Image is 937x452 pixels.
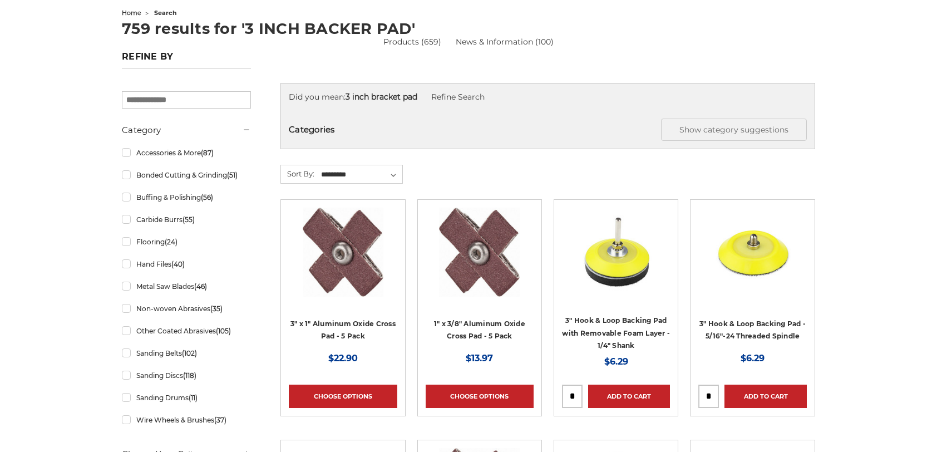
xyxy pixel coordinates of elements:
[214,416,226,424] span: (37)
[289,91,807,103] div: Did you mean:
[661,119,807,141] button: Show category suggestions
[122,388,251,407] a: Sanding Drums(11)
[201,149,214,157] span: (87)
[122,188,251,207] a: Buffing & Polishing(56)
[562,316,670,350] a: 3" Hook & Loop Backing Pad with Removable Foam Layer - 1/4" Shank
[122,366,251,385] a: Sanding Discs(118)
[210,304,223,313] span: (35)
[122,124,251,137] h5: Category
[122,410,251,430] a: Wire Wheels & Brushes(37)
[439,208,520,297] img: Abrasive Cross Pad
[122,232,251,252] a: Flooring(24)
[281,165,314,182] label: Sort By:
[708,208,797,297] img: 3-inch Hook & Loop Backing Pad with 5/16"-24 Threaded Spindle for precise and durable sanding too...
[383,36,441,48] a: Products (659)
[571,208,660,297] img: Close-up of Empire Abrasives 3-inch hook and loop backing pad with a removable foam layer and 1/4...
[194,282,207,291] span: (46)
[182,349,197,357] span: (102)
[328,353,358,363] span: $22.90
[289,208,397,316] a: Abrasive Cross Pad
[154,9,177,17] span: search
[346,92,417,102] strong: 3 inch bracket pad
[724,385,806,408] a: Add to Cart
[122,277,251,296] a: Metal Saw Blades(46)
[122,9,141,17] a: home
[183,215,195,224] span: (55)
[122,254,251,274] a: Hand Files(40)
[456,36,554,48] a: News & Information (100)
[189,394,198,402] span: (11)
[122,143,251,163] a: Accessories & More(87)
[699,320,806,341] a: 3" Hook & Loop Backing Pad - 5/16"-24 Threaded Spindle
[604,356,628,367] span: $6.29
[426,208,534,316] a: Abrasive Cross Pad
[227,171,238,179] span: (51)
[216,327,231,335] span: (105)
[122,210,251,229] a: Carbide Burrs(55)
[562,208,670,316] a: Close-up of Empire Abrasives 3-inch hook and loop backing pad with a removable foam layer and 1/4...
[289,385,397,408] a: Choose Options
[588,385,670,408] a: Add to Cart
[165,238,177,246] span: (24)
[201,193,213,202] span: (56)
[289,119,807,141] h5: Categories
[434,320,525,341] a: 1" x 3/8" Aluminum Oxide Cross Pad - 5 Pack
[122,51,251,68] h5: Refine by
[171,260,185,268] span: (40)
[122,321,251,341] a: Other Coated Abrasives(105)
[698,208,806,316] a: 3-inch Hook & Loop Backing Pad with 5/16"-24 Threaded Spindle for precise and durable sanding too...
[122,165,251,185] a: Bonded Cutting & Grinding(51)
[303,208,383,297] img: Abrasive Cross Pad
[431,92,485,102] a: Refine Search
[122,299,251,318] a: Non-woven Abrasives(35)
[426,385,534,408] a: Choose Options
[290,320,396,341] a: 3" x 1" Aluminum Oxide Cross Pad - 5 Pack
[122,343,251,363] a: Sanding Belts(102)
[183,371,196,380] span: (118)
[122,21,815,36] h1: 759 results for '3 INCH BACKER PAD'
[319,166,402,183] select: Sort By:
[466,353,493,363] span: $13.97
[741,353,765,363] span: $6.29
